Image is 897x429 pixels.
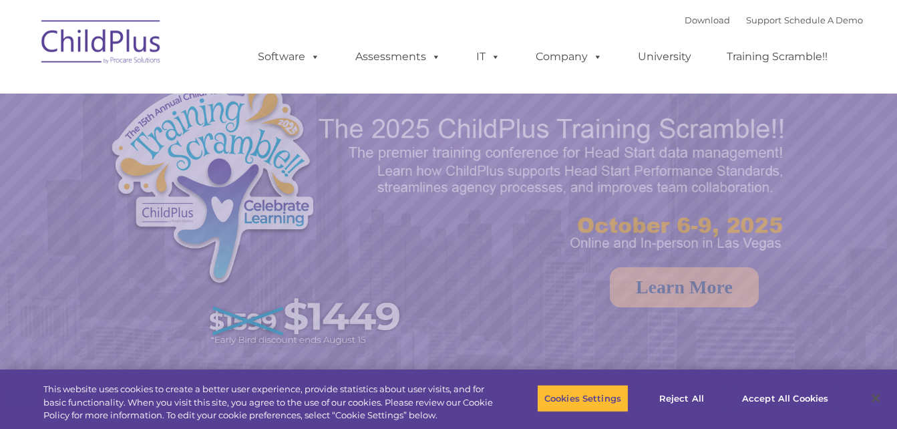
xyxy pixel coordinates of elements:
a: Schedule A Demo [784,15,863,25]
a: Software [244,43,333,70]
button: Reject All [640,384,723,412]
a: Company [522,43,616,70]
a: IT [463,43,514,70]
button: Accept All Cookies [735,384,836,412]
a: University [624,43,705,70]
a: Support [746,15,781,25]
a: Download [685,15,730,25]
div: This website uses cookies to create a better user experience, provide statistics about user visit... [43,383,494,422]
img: ChildPlus by Procare Solutions [35,11,168,78]
a: Assessments [342,43,454,70]
a: Training Scramble!! [713,43,841,70]
a: Learn More [610,267,759,307]
button: Cookies Settings [537,384,629,412]
font: | [685,15,863,25]
button: Close [861,384,890,413]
